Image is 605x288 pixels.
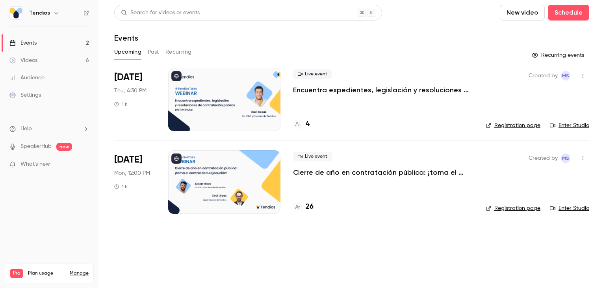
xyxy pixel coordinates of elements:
button: Past [148,46,159,58]
div: Search for videos or events [121,9,200,17]
span: Created by [529,153,558,163]
button: New video [500,5,545,21]
div: Audience [9,74,45,82]
span: Mon, 12:00 PM [114,169,150,177]
h1: Events [114,33,138,43]
button: Schedule [548,5,589,21]
span: Pro [10,269,23,278]
a: Registration page [486,204,540,212]
span: Thu, 4:30 PM [114,87,147,95]
div: Settings [9,91,41,99]
span: What's new [20,160,50,168]
span: new [56,143,72,151]
span: Live event [293,69,332,79]
span: Live event [293,152,332,161]
a: SpeakerHub [20,142,52,151]
a: Enter Studio [550,204,589,212]
button: Recurring [165,46,192,58]
span: Maria Serra [561,71,570,80]
img: Tendios [10,7,22,19]
div: Videos [9,56,37,64]
span: Plan usage [28,270,65,277]
div: 1 h [114,101,128,107]
div: Oct 20 Mon, 12:00 PM (Europe/Madrid) [114,150,156,213]
span: Created by [529,71,558,80]
li: help-dropdown-opener [9,125,89,133]
div: 1 h [114,183,128,190]
button: Upcoming [114,46,141,58]
div: Sep 25 Thu, 4:30 PM (Europe/Madrid) [114,68,156,131]
iframe: Noticeable Trigger [80,161,89,168]
div: Events [9,39,37,47]
span: MS [562,71,569,80]
a: Manage [70,270,89,277]
span: MS [562,153,569,163]
h4: 4 [306,119,310,129]
a: 26 [293,202,314,212]
a: Encuentra expedientes, legislación y resoluciones de contratación pública en 1 minuto [293,85,473,95]
span: Help [20,125,32,133]
button: Recurring events [528,49,589,62]
a: Enter Studio [550,122,589,129]
a: Registration page [486,122,540,129]
span: Maria Serra [561,153,570,163]
h6: Tendios [29,9,50,17]
h4: 26 [306,202,314,212]
span: [DATE] [114,153,142,166]
a: Cierre de año en contratación pública: ¡toma el control de tu ejecución! [293,168,473,177]
span: [DATE] [114,71,142,84]
a: 4 [293,119,310,129]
